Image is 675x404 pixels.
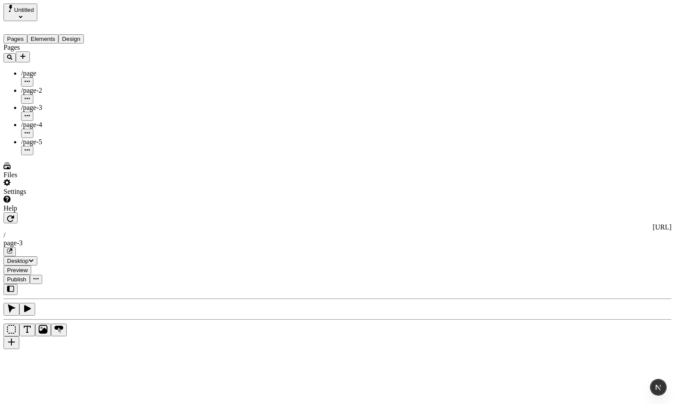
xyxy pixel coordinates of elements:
[21,69,36,77] span: /page
[4,188,109,196] div: Settings
[4,275,30,284] button: Publish
[7,258,29,264] span: Desktop
[4,204,109,212] div: Help
[14,7,34,13] span: Untitled
[4,256,37,266] button: Desktop
[4,266,31,275] button: Preview
[21,138,42,146] span: /page-5
[7,267,28,273] span: Preview
[21,104,42,111] span: /page-3
[4,34,27,44] button: Pages
[4,239,671,247] div: page-3
[16,51,30,62] button: Add new
[58,34,84,44] button: Design
[4,231,671,239] div: /
[4,44,109,51] div: Pages
[4,4,37,21] button: Select site
[19,324,35,336] button: Text
[4,223,671,231] div: [URL]
[27,34,59,44] button: Elements
[35,324,51,336] button: Image
[7,276,26,283] span: Publish
[4,171,109,179] div: Files
[21,121,42,128] span: /page-4
[51,324,67,336] button: Button
[21,87,42,94] span: /page-2
[4,324,19,336] button: Box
